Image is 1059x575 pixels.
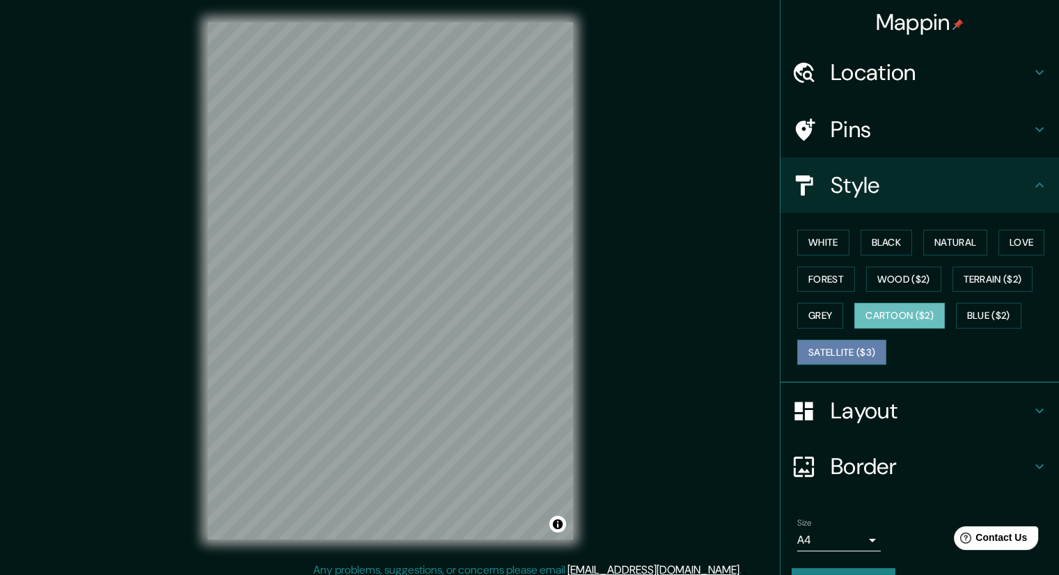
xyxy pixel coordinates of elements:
button: Natural [923,230,987,255]
h4: Layout [831,397,1031,425]
button: Satellite ($3) [797,340,886,365]
button: Forest [797,267,855,292]
button: Cartoon ($2) [854,303,945,329]
div: Pins [780,102,1059,157]
div: Location [780,45,1059,100]
button: Wood ($2) [866,267,941,292]
button: White [797,230,849,255]
button: Terrain ($2) [952,267,1033,292]
h4: Mappin [876,8,964,36]
button: Grey [797,303,843,329]
div: Layout [780,383,1059,439]
label: Size [797,517,812,529]
button: Black [861,230,913,255]
button: Love [998,230,1044,255]
h4: Pins [831,116,1031,143]
div: Style [780,157,1059,213]
img: pin-icon.png [952,19,964,30]
button: Blue ($2) [956,303,1021,329]
h4: Border [831,452,1031,480]
button: Toggle attribution [549,516,566,533]
canvas: Map [207,22,573,539]
h4: Style [831,171,1031,199]
div: Border [780,439,1059,494]
iframe: Help widget launcher [935,521,1044,560]
h4: Location [831,58,1031,86]
div: A4 [797,529,881,551]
